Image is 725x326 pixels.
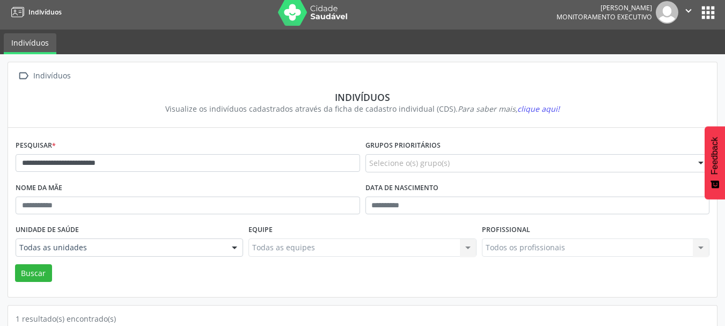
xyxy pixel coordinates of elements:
[16,68,31,84] i: 
[23,103,702,114] div: Visualize os indivíduos cadastrados através da ficha de cadastro individual (CDS).
[678,1,699,24] button: 
[248,222,273,238] label: Equipe
[16,180,62,197] label: Nome da mãe
[23,91,702,103] div: Indivíduos
[710,137,720,175] span: Feedback
[683,5,694,17] i: 
[699,3,717,22] button: apps
[705,126,725,199] button: Feedback - Mostrar pesquisa
[482,222,530,238] label: Profissional
[16,222,79,238] label: Unidade de saúde
[19,242,221,253] span: Todas as unidades
[556,3,652,12] div: [PERSON_NAME]
[365,180,438,197] label: Data de nascimento
[16,137,56,154] label: Pesquisar
[458,104,560,114] i: Para saber mais,
[656,1,678,24] img: img
[4,33,56,54] a: Indivíduos
[517,104,560,114] span: clique aqui!
[8,3,62,21] a: Indivíduos
[28,8,62,17] span: Indivíduos
[16,68,72,84] a:  Indivíduos
[31,68,72,84] div: Indivíduos
[556,12,652,21] span: Monitoramento Executivo
[15,264,52,282] button: Buscar
[16,313,709,324] div: 1 resultado(s) encontrado(s)
[369,157,450,169] span: Selecione o(s) grupo(s)
[365,137,441,154] label: Grupos prioritários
